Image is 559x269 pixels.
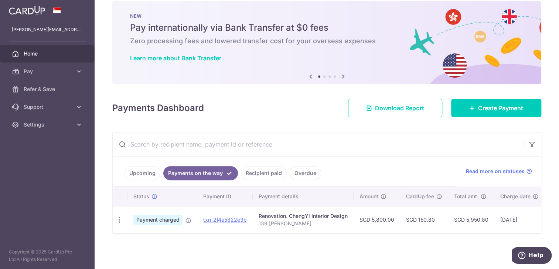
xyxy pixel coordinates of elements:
a: Create Payment [451,99,541,117]
span: Amount [359,193,378,200]
span: Payment charged [133,215,183,225]
a: Overdue [290,166,321,180]
td: SGD 5,800.00 [354,206,400,233]
h4: Payments Dashboard [112,101,204,115]
p: NEW [130,13,524,19]
input: Search by recipient name, payment id or reference [113,132,523,156]
span: Home [24,50,72,57]
a: Upcoming [125,166,160,180]
p: [PERSON_NAME][EMAIL_ADDRESS][PERSON_NAME][DOMAIN_NAME] [12,26,83,33]
a: Download Report [348,99,442,117]
span: Total amt. [454,193,478,200]
a: Payments on the way [163,166,238,180]
span: CardUp fee [406,193,434,200]
th: Payment details [253,187,354,206]
span: Download Report [375,104,424,112]
span: Support [24,103,72,111]
td: SGD 150.80 [400,206,448,233]
p: 139 [PERSON_NAME] [259,220,348,227]
a: Recipient paid [241,166,287,180]
div: Renovation. ChengYi Interior Design [259,212,348,220]
h6: Zero processing fees and lowered transfer cost for your overseas expenses [130,37,524,46]
th: Payment ID [197,187,253,206]
span: Refer & Save [24,85,72,93]
span: Pay [24,68,72,75]
td: [DATE] [494,206,545,233]
a: txn_2f4e5822e3b [203,216,247,223]
span: Create Payment [478,104,523,112]
a: Read more on statuses [466,168,532,175]
a: Learn more about Bank Transfer [130,54,221,62]
img: Bank transfer banner [112,1,541,84]
span: Status [133,193,149,200]
td: SGD 5,950.80 [448,206,494,233]
h5: Pay internationally via Bank Transfer at $0 fees [130,22,524,34]
span: Read more on statuses [466,168,525,175]
iframe: Opens a widget where you can find more information [512,247,552,265]
span: Settings [24,121,72,128]
img: CardUp [9,6,45,15]
span: Charge date [500,193,531,200]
